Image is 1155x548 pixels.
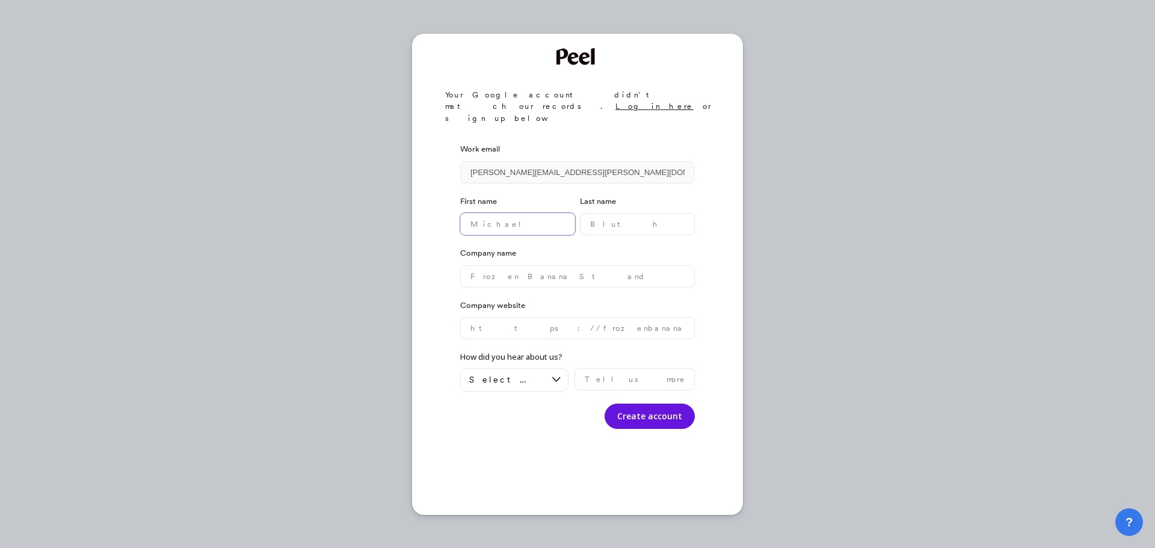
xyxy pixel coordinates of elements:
[460,195,575,208] label: First name
[460,265,695,288] input: Frozen Banana Stand
[556,48,599,65] img: Welcome to Peel
[460,300,695,312] label: Company website
[445,89,727,125] p: Your Google account didn’t match our records. or sign up below
[1126,514,1133,531] span: ?
[1115,508,1143,536] button: ?
[460,317,695,339] input: https://frozenbananastand.com
[460,247,695,259] label: Company name
[460,213,575,235] input: Michael
[580,213,695,235] input: Bluth
[580,195,695,208] label: Last name
[460,351,562,363] label: How did you hear about us?
[460,143,695,155] label: Work email
[574,368,695,390] input: Tell us more
[605,404,695,429] button: Create account
[460,161,695,183] input: Enter your email address
[615,102,694,111] a: Log in here
[469,374,543,386] span: Select an option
